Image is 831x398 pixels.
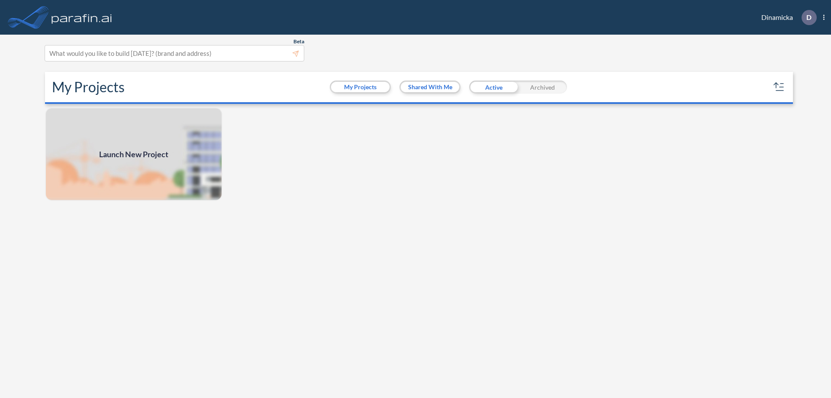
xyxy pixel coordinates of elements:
[772,80,786,94] button: sort
[293,38,304,45] span: Beta
[52,79,125,95] h2: My Projects
[748,10,825,25] div: Dinamicka
[45,107,222,201] img: add
[518,81,567,94] div: Archived
[806,13,812,21] p: D
[469,81,518,94] div: Active
[401,82,459,92] button: Shared With Me
[45,107,222,201] a: Launch New Project
[331,82,390,92] button: My Projects
[99,149,168,160] span: Launch New Project
[50,9,114,26] img: logo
